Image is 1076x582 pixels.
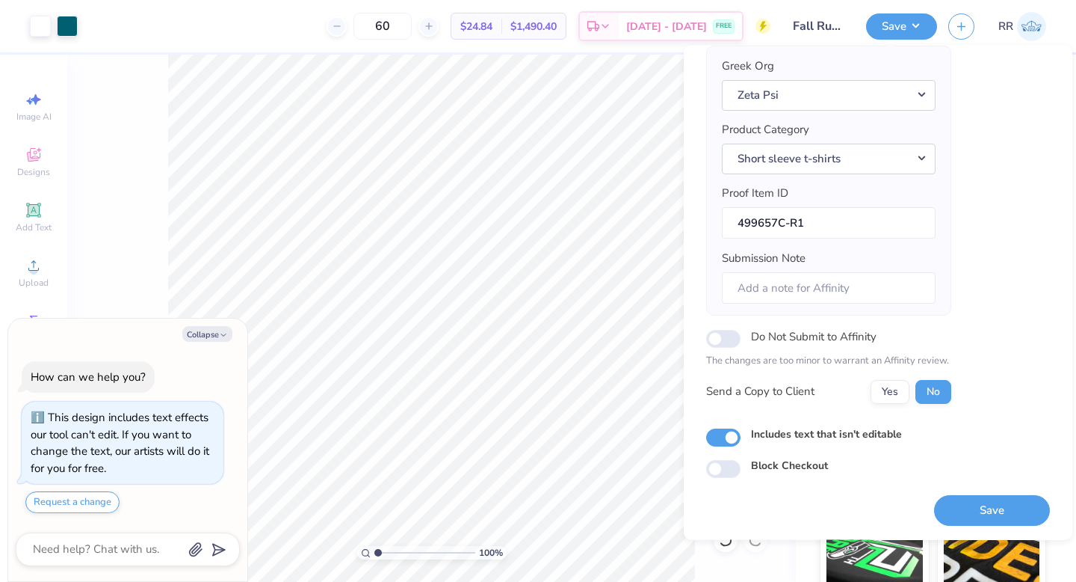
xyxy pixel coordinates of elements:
label: Do Not Submit to Affinity [751,328,876,347]
button: No [915,380,951,404]
img: Rigil Kent Ricardo [1017,12,1046,41]
button: Yes [871,380,909,404]
button: Collapse [182,326,232,342]
input: Untitled Design [782,11,855,41]
label: Submission Note [722,251,806,268]
a: RR [998,12,1046,41]
button: Request a change [25,491,120,513]
span: [DATE] - [DATE] [626,19,707,34]
p: The changes are too minor to warrant an Affinity review. [706,355,951,370]
span: Image AI [16,111,52,123]
span: 100 % [479,546,503,560]
span: $1,490.40 [510,19,557,34]
div: Send a Copy to Client [706,384,814,401]
input: Add a note for Affinity [722,272,936,304]
button: Save [934,495,1050,526]
label: Proof Item ID [722,186,788,203]
div: This design includes text effects our tool can't edit. If you want to change the text, our artist... [31,410,209,476]
span: Upload [19,277,49,289]
button: Short sleeve t-shirts [722,144,936,174]
label: Product Category [722,122,809,139]
button: Zeta Psi [722,80,936,111]
label: Block Checkout [751,458,828,474]
label: Greek Org [722,58,774,76]
span: FREE [716,21,732,31]
input: – – [353,13,412,40]
span: RR [998,18,1013,35]
span: Add Text [16,221,52,233]
span: $24.84 [460,19,492,34]
span: Designs [17,166,50,178]
label: Includes text that isn't editable [751,426,902,442]
button: Save [866,13,937,40]
div: How can we help you? [31,370,146,385]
